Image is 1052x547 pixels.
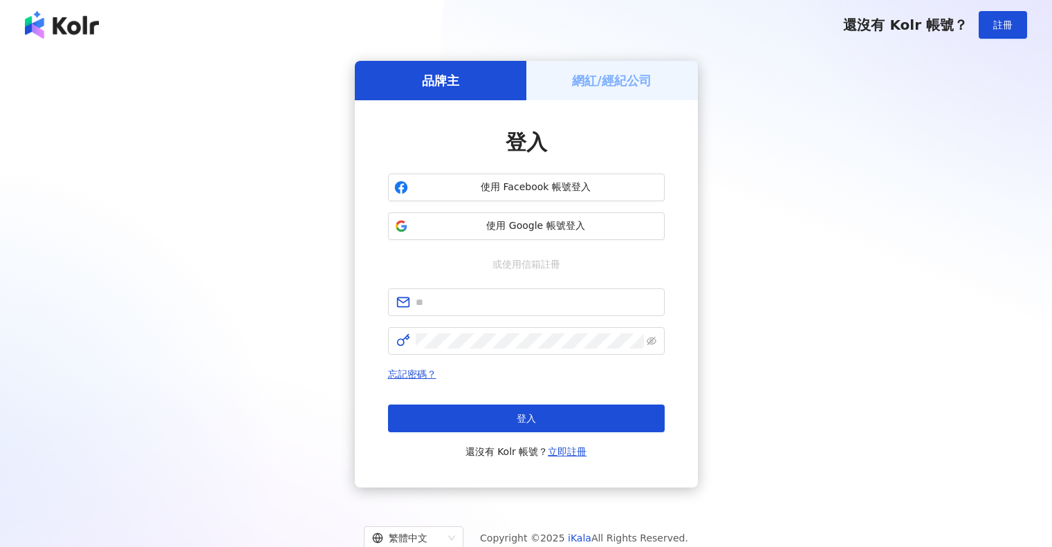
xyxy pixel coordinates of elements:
img: logo [25,11,99,39]
span: 註冊 [993,19,1013,30]
span: 登入 [506,130,547,154]
a: iKala [568,532,591,544]
span: 還沒有 Kolr 帳號？ [843,17,968,33]
button: 註冊 [979,11,1027,39]
button: 使用 Facebook 帳號登入 [388,174,665,201]
h5: 網紅/經紀公司 [572,72,652,89]
a: 立即註冊 [548,446,587,457]
span: 或使用信箱註冊 [483,257,570,272]
button: 登入 [388,405,665,432]
span: 還沒有 Kolr 帳號？ [465,443,587,460]
h5: 品牌主 [422,72,459,89]
span: 使用 Facebook 帳號登入 [414,180,658,194]
button: 使用 Google 帳號登入 [388,212,665,240]
span: Copyright © 2025 All Rights Reserved. [480,530,688,546]
span: 使用 Google 帳號登入 [414,219,658,233]
span: eye-invisible [647,336,656,346]
span: 登入 [517,413,536,424]
a: 忘記密碼？ [388,369,436,380]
